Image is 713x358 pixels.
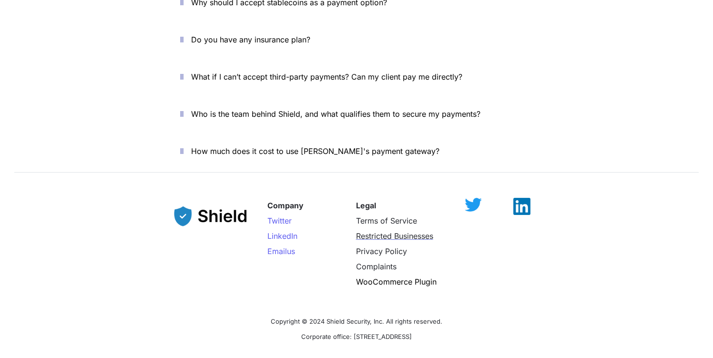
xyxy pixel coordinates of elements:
a: Restricted Businesses [356,231,433,241]
a: Terms of Service [356,216,417,225]
strong: Legal [356,201,376,210]
strong: Company [267,201,304,210]
a: Privacy Policy [356,246,407,256]
span: Corporate office: [STREET_ADDRESS] [301,333,412,340]
span: us [287,246,295,256]
a: Twitter [267,216,292,225]
a: Emailus [267,246,295,256]
a: LinkedIn [267,231,297,241]
span: How much does it cost to use [PERSON_NAME]'s payment gateway? [191,146,439,156]
span: Email [267,246,287,256]
span: Copyright © 2024 Shield Security, Inc. All rights reserved. [271,317,442,325]
button: Do you have any insurance plan? [166,25,547,54]
a: Complaints [356,262,397,271]
a: WooCommerce Plugin [356,277,437,286]
span: Who is the team behind Shield, and what qualifies them to secure my payments? [191,109,480,119]
span: Do you have any insurance plan? [191,35,310,44]
button: How much does it cost to use [PERSON_NAME]'s payment gateway? [166,136,547,166]
button: What if I can’t accept third-party payments? Can my client pay me directly? [166,62,547,92]
button: Who is the team behind Shield, and what qualifies them to secure my payments? [166,99,547,129]
span: What if I can’t accept third-party payments? Can my client pay me directly? [191,72,462,82]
